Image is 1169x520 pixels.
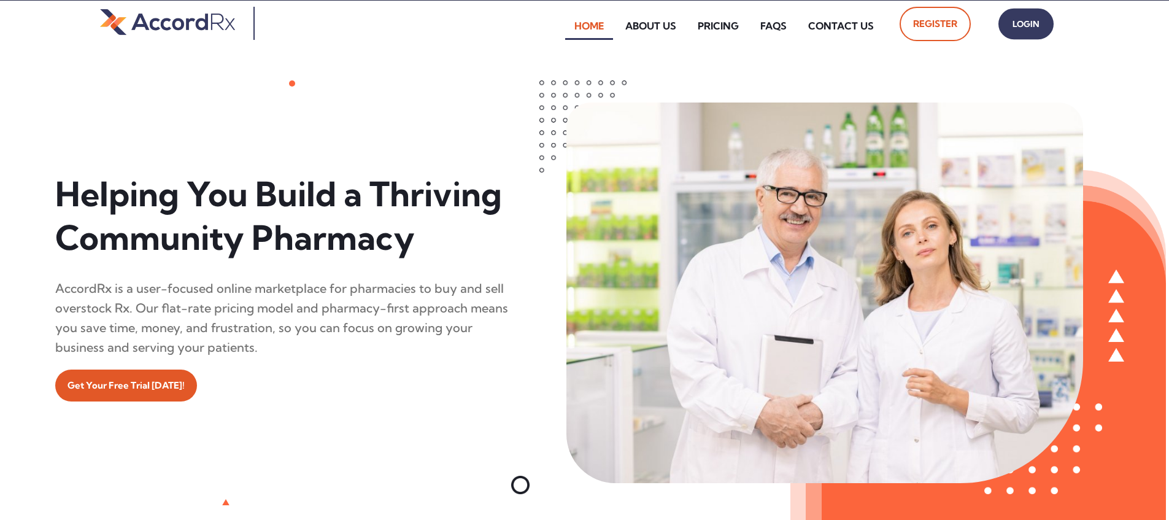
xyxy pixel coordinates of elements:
span: Register [913,14,957,34]
a: About Us [616,12,685,40]
div: AccordRx is a user-focused online marketplace for pharmacies to buy and sell overstock Rx. Our fl... [55,279,511,357]
a: Register [900,7,971,41]
h1: Helping You Build a Thriving Community Pharmacy [55,173,511,260]
span: Get Your Free Trial [DATE]! [68,376,185,395]
a: Pricing [689,12,748,40]
img: default-logo [100,7,235,37]
a: FAQs [751,12,796,40]
a: Get Your Free Trial [DATE]! [55,370,197,402]
span: Login [1011,15,1041,33]
a: Login [998,9,1054,40]
a: Home [565,12,613,40]
a: Contact Us [799,12,883,40]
